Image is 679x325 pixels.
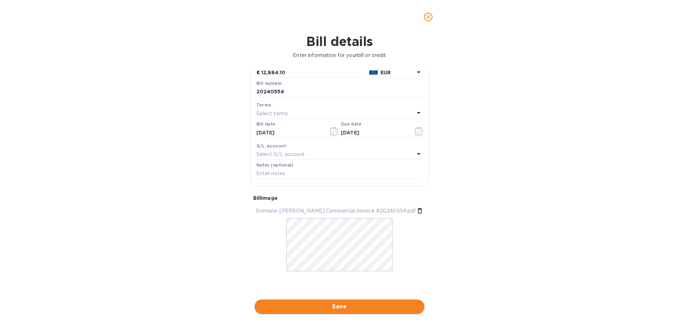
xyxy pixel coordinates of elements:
[256,122,275,127] label: Bill date
[256,127,323,138] input: Select date
[381,70,391,75] b: EUR
[256,168,423,179] input: Enter notes
[256,87,423,97] input: Enter bill number
[256,68,261,78] div: €
[256,143,286,149] b: G/L account
[256,151,304,158] p: Select G/L account
[256,207,416,215] p: Domaine [PERSON_NAME] Commercial Invoice #20240554.pdf
[6,34,673,49] h1: Bill details
[341,122,361,127] label: Due date
[6,52,673,59] p: Enter information for your bill or credit
[341,127,408,138] input: Due date
[420,8,437,25] button: close
[255,300,424,314] button: Save
[256,163,294,167] label: Notes (optional)
[256,102,272,108] b: Terms
[253,195,426,202] p: Bill image
[261,68,366,78] input: € Enter bill amount
[260,302,419,311] span: Save
[256,110,288,117] p: Select terms
[256,81,282,86] label: Bill number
